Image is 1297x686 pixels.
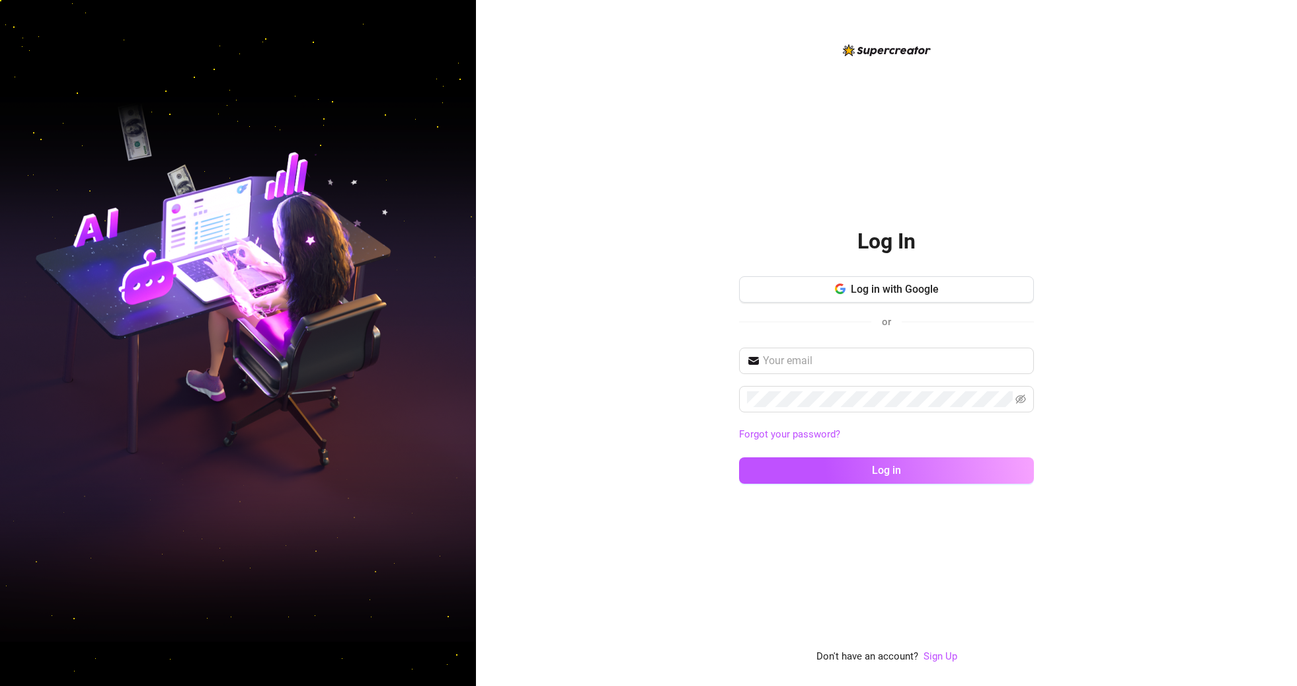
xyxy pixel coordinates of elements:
[739,457,1034,484] button: Log in
[924,649,957,665] a: Sign Up
[843,44,931,56] img: logo-BBDzfeDw.svg
[872,464,901,476] span: Log in
[1015,394,1026,404] span: eye-invisible
[882,316,891,328] span: or
[924,650,957,662] a: Sign Up
[857,228,916,255] h2: Log In
[739,428,840,440] a: Forgot your password?
[851,283,939,295] span: Log in with Google
[739,427,1034,443] a: Forgot your password?
[816,649,918,665] span: Don't have an account?
[763,353,1026,369] input: Your email
[739,276,1034,303] button: Log in with Google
